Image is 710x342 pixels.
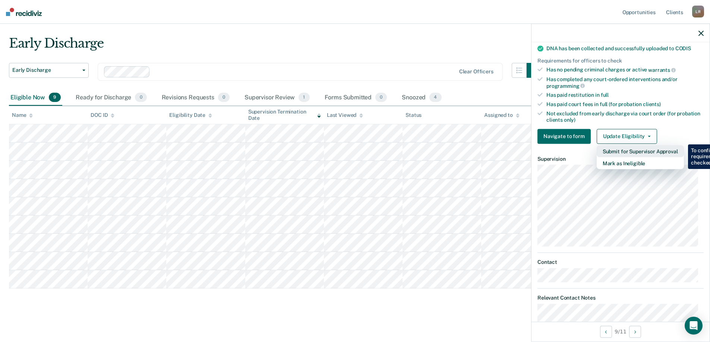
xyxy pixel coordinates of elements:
div: Eligible Now [9,90,62,106]
div: Not excluded from early discharge via court order (for probation clients [546,111,704,123]
span: only) [564,116,575,122]
span: 9 [49,93,61,102]
span: 4 [429,93,441,102]
button: Update Eligibility [597,129,657,144]
button: Mark as Ineligible [597,157,684,169]
div: Supervision Termination Date [248,109,321,121]
span: clients) [643,101,661,107]
span: Early Discharge [12,67,79,73]
span: 0 [135,93,146,102]
div: Supervisor Review [243,90,311,106]
span: CODIS [675,45,691,51]
button: Submit for Supervisor Approval [597,145,684,157]
dt: Supervision [537,156,704,162]
span: 1 [299,93,309,102]
a: Navigate to form link [537,129,594,144]
div: Snoozed [400,90,443,106]
div: Has paid restitution in [546,92,704,98]
span: programming [546,83,585,89]
div: Requirements for officers to check [537,57,704,64]
div: Name [12,112,33,118]
img: Recidiviz [6,8,42,16]
div: DOC ID [91,112,114,118]
div: Last Viewed [327,112,363,118]
div: 9 / 11 [531,322,710,341]
div: L R [692,6,704,17]
div: Forms Submitted [323,90,389,106]
div: Status [406,112,422,118]
div: Assigned to [484,112,519,118]
span: full [601,92,609,98]
div: Eligibility Date [169,112,212,118]
button: Previous Opportunity [600,326,612,338]
div: Has no pending criminal charges or active [546,67,704,73]
div: Ready for Discharge [74,90,148,106]
dt: Contact [537,259,704,265]
div: Clear officers [459,68,493,75]
div: DNA has been collected and successfully uploaded to [546,45,704,51]
span: warrants [648,67,676,73]
button: Next Opportunity [629,326,641,338]
button: Navigate to form [537,129,591,144]
div: Early Discharge [9,36,542,57]
span: 0 [375,93,387,102]
div: Has paid court fees in full (for probation [546,101,704,108]
div: Revisions Requests [160,90,231,106]
div: Open Intercom Messenger [685,317,703,335]
span: 0 [218,93,230,102]
dt: Relevant Contact Notes [537,294,704,301]
div: Has completed any court-ordered interventions and/or [546,76,704,89]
